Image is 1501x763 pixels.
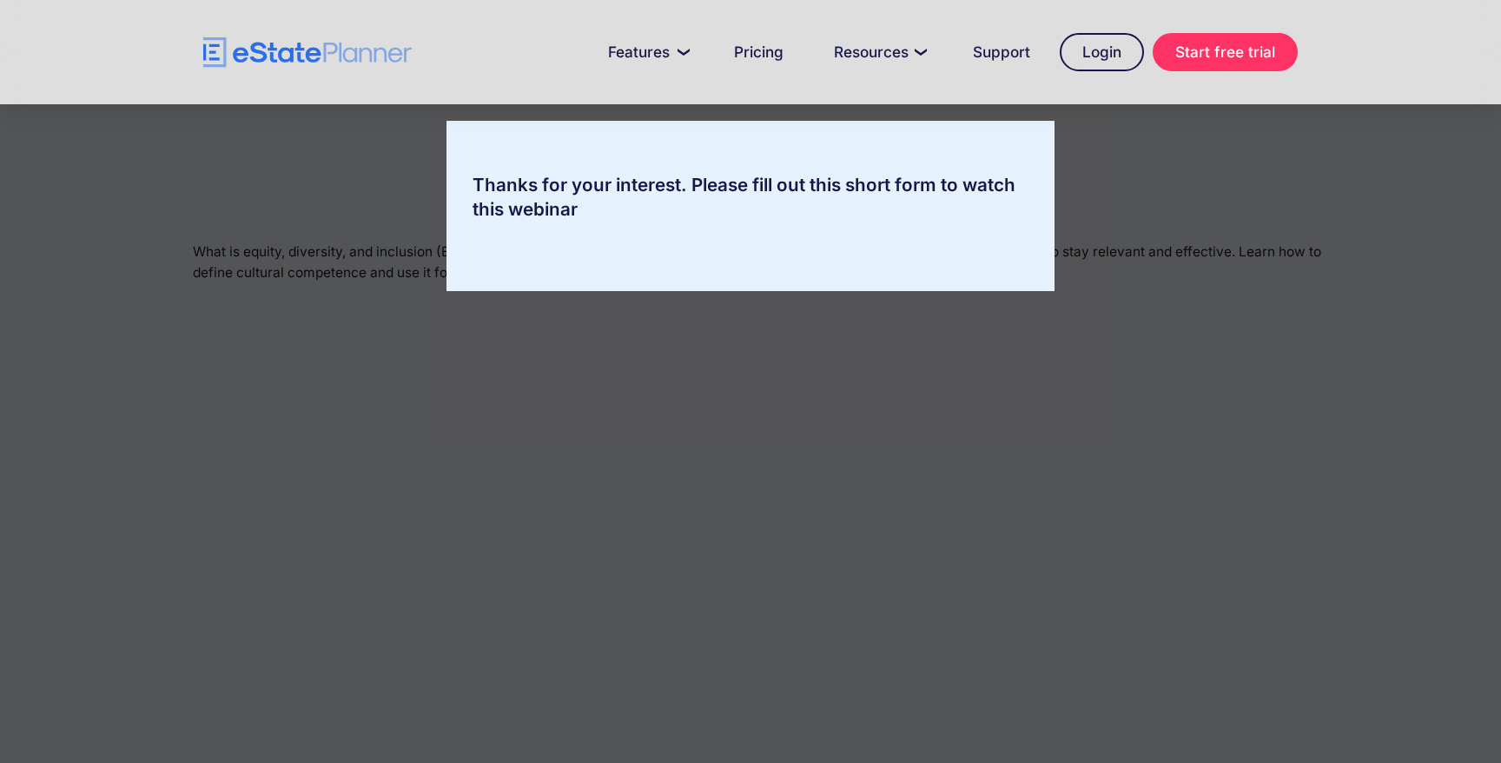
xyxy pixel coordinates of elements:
[446,173,1055,222] div: Thanks for your interest. Please fill out this short form to watch this webinar
[713,35,804,70] a: Pricing
[1153,33,1298,71] a: Start free trial
[587,35,704,70] a: Features
[813,35,943,70] a: Resources
[1060,33,1144,71] a: Login
[952,35,1051,70] a: Support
